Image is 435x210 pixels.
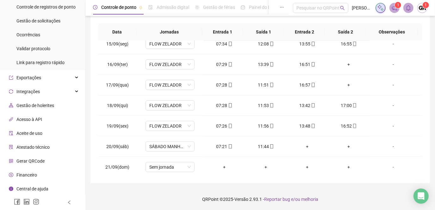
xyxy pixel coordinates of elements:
span: mobile [269,62,274,67]
span: Integrações [16,89,40,94]
span: mobile [227,62,233,67]
div: 16:51 [292,61,323,68]
div: 07:28 [209,81,240,88]
span: 21/09(dom) [105,165,129,170]
div: 11:51 [250,81,282,88]
span: sync [9,89,13,94]
span: linkedin [23,199,30,205]
span: export [9,75,13,80]
span: notification [392,5,397,11]
div: + [333,164,364,171]
span: Reportar bug e/ou melhoria [264,197,318,202]
div: 16:57 [292,81,323,88]
span: pushpin [139,6,143,9]
div: 11:56 [250,123,282,129]
span: FLOW ZELADOR [149,80,191,90]
span: mobile [269,144,274,149]
span: Financeiro [16,172,37,177]
div: 07:29 [209,61,240,68]
span: Aceite de uso [16,131,42,136]
span: mobile [227,144,233,149]
div: - [375,164,412,171]
span: clock-circle [93,5,97,9]
span: Link para registro rápido [16,60,65,65]
sup: Atualize o seu contato no menu Meus Dados [423,2,429,8]
div: 13:42 [292,102,323,109]
div: - [375,102,412,109]
div: 13:48 [292,123,323,129]
div: 16:55 [333,40,364,47]
div: 11:44 [250,143,282,150]
span: Acesso à API [16,117,42,122]
span: Controle de registros de ponto [16,4,76,9]
span: Exportações [16,75,41,80]
span: Controle de ponto [101,5,136,10]
th: Saída 2 [325,23,366,41]
span: Sem jornada [149,162,191,172]
th: Jornadas [136,23,202,41]
div: - [375,123,412,129]
span: Validar protocolo [16,46,50,51]
th: Observações [366,23,418,41]
div: 07:26 [209,123,240,129]
span: Gestão de holerites [16,103,54,108]
span: FLOW ZELADOR [149,60,191,69]
span: Versão [234,197,248,202]
span: mobile [310,103,315,108]
span: apartment [9,103,13,108]
span: mobile [269,83,274,87]
sup: 1 [395,2,401,8]
span: mobile [269,42,274,46]
span: facebook [14,199,20,205]
div: + [333,61,364,68]
div: + [333,81,364,88]
img: 67549 [418,3,427,13]
div: 16:52 [333,123,364,129]
span: mobile [352,124,357,128]
div: 07:28 [209,102,240,109]
span: 18/09(qui) [107,103,128,108]
span: Gerar QRCode [16,159,45,164]
span: file-done [148,5,153,9]
th: Entrada 2 [284,23,325,41]
span: qrcode [9,159,13,163]
div: 12:08 [250,40,282,47]
span: FLOW ZELADOR [149,39,191,49]
span: solution [9,145,13,149]
div: - [375,61,412,68]
span: sun [195,5,199,9]
span: [PERSON_NAME] [352,4,372,11]
div: 11:53 [250,102,282,109]
span: mobile [227,42,233,46]
div: - [375,40,412,47]
div: - [375,143,412,150]
span: mobile [269,124,274,128]
span: ellipsis [280,5,284,9]
span: Observações [371,28,413,35]
span: mobile [269,103,274,108]
span: 20/09(sáb) [106,144,129,149]
span: Central de ajuda [16,186,48,191]
img: sparkle-icon.fc2bf0ac1784a2077858766a79e2daf3.svg [377,4,384,11]
span: mobile [227,124,233,128]
span: dashboard [241,5,245,9]
div: 13:55 [292,40,323,47]
th: Entrada 1 [202,23,243,41]
span: mobile [310,83,315,87]
span: 1 [425,3,427,7]
th: Data [98,23,136,41]
div: 07:34 [209,40,240,47]
div: + [333,143,364,150]
span: info-circle [9,187,13,191]
span: 16/09(ter) [107,62,128,67]
span: mobile [352,103,357,108]
th: Saída 1 [243,23,284,41]
span: 15/09(seg) [106,41,128,46]
div: + [250,164,282,171]
span: Gestão de férias [203,5,235,10]
span: FLOW ZELADOR [149,121,191,131]
span: mobile [227,103,233,108]
span: FLOW ZELADOR [149,101,191,110]
span: api [9,117,13,122]
span: mobile [227,83,233,87]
